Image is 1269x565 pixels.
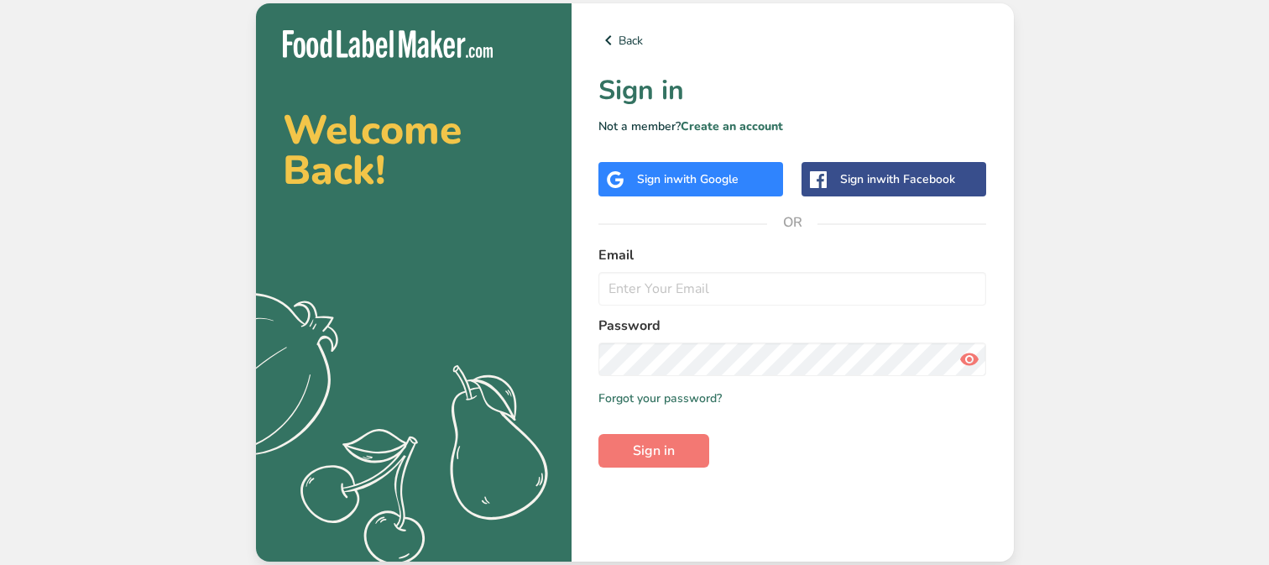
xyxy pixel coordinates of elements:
[598,434,709,468] button: Sign in
[673,171,739,187] span: with Google
[283,110,545,191] h2: Welcome Back!
[681,118,783,134] a: Create an account
[283,30,493,58] img: Food Label Maker
[598,71,987,111] h1: Sign in
[598,30,987,50] a: Back
[598,390,722,407] a: Forgot your password?
[840,170,955,188] div: Sign in
[876,171,955,187] span: with Facebook
[598,118,987,135] p: Not a member?
[598,272,987,306] input: Enter Your Email
[598,245,987,265] label: Email
[633,441,675,461] span: Sign in
[767,197,817,248] span: OR
[637,170,739,188] div: Sign in
[598,316,987,336] label: Password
